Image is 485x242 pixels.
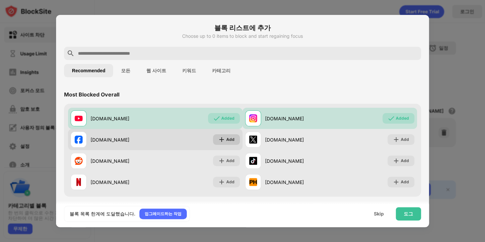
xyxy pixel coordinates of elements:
button: 웹 사이트 [138,64,174,77]
button: Recommended [64,64,113,77]
img: favicons [249,157,257,165]
img: favicons [75,136,83,144]
div: Add [226,136,235,143]
div: [DOMAIN_NAME] [91,136,155,143]
img: favicons [249,178,257,186]
div: 블록 목록 한계에 도달했습니다. [70,211,135,217]
div: 업그레이드하는 작업 [145,211,181,217]
div: Add [401,179,409,185]
div: Choose up to 0 items to block and start regaining focus [64,33,421,39]
img: favicons [75,157,83,165]
h6: 블록 리스트에 추가 [64,23,421,33]
button: 카테고리 [204,64,239,77]
img: favicons [249,114,257,122]
div: [DOMAIN_NAME] [265,136,330,143]
div: Most Blocked Overall [64,91,119,98]
div: [DOMAIN_NAME] [265,115,330,122]
div: [DOMAIN_NAME] [265,179,330,186]
div: Add [401,136,409,143]
div: Add [226,157,235,164]
div: [DOMAIN_NAME] [91,115,155,122]
div: Added [396,115,409,122]
div: Skip [374,211,384,216]
div: 도그 [404,211,413,216]
img: search.svg [67,49,75,57]
img: favicons [249,136,257,144]
img: favicons [75,178,83,186]
button: 키워드 [174,64,204,77]
div: [DOMAIN_NAME] [91,157,155,164]
div: Add [401,157,409,164]
div: Added [221,115,235,122]
div: [DOMAIN_NAME] [265,157,330,164]
button: 모든 [113,64,138,77]
img: favicons [75,114,83,122]
div: Add [226,179,235,185]
div: [DOMAIN_NAME] [91,179,155,186]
